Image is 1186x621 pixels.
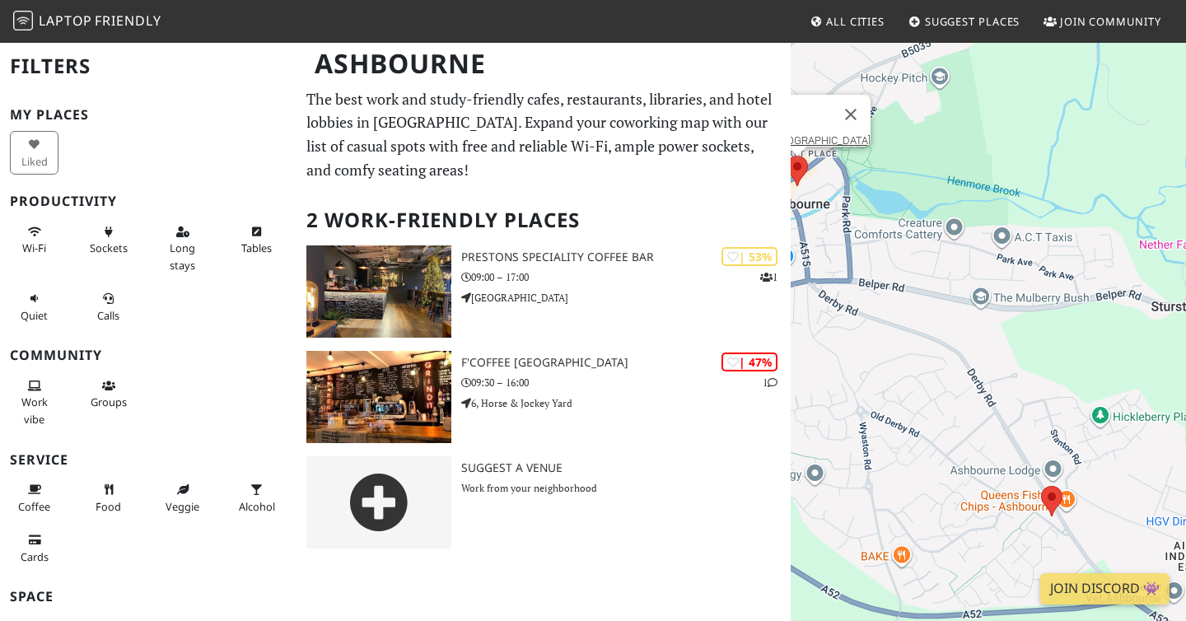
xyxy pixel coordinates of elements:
[170,240,195,272] span: Long stays
[831,95,871,134] button: Close
[10,107,287,123] h3: My Places
[306,87,781,182] p: The best work and study-friendly cafes, restaurants, libraries, and hotel lobbies in [GEOGRAPHIC_...
[21,308,48,323] span: Quiet
[90,240,128,255] span: Power sockets
[461,290,791,306] p: [GEOGRAPHIC_DATA]
[296,245,791,338] a: Prestons Speciality Coffee Bar | 53% 1 Prestons Speciality Coffee Bar 09:00 – 17:00 [GEOGRAPHIC_D...
[925,14,1020,29] span: Suggest Places
[461,395,791,411] p: 6, Horse & Jockey Yard
[158,476,207,520] button: Veggie
[461,480,791,496] p: Work from your neighborhood
[96,499,121,514] span: Food
[803,7,891,36] a: All Cities
[461,269,791,285] p: 09:00 – 17:00
[166,499,199,514] span: Veggie
[22,240,46,255] span: Stable Wi-Fi
[95,12,161,30] span: Friendly
[1040,573,1170,605] a: Join Discord 👾
[10,526,58,570] button: Cards
[296,456,791,549] a: Suggest a Venue Work from your neighborhood
[10,589,287,605] h3: Space
[461,250,791,264] h3: Prestons Speciality Coffee Bar
[461,356,791,370] h3: f'coffee [GEOGRAPHIC_DATA]
[18,499,50,514] span: Coffee
[10,194,287,209] h3: Productivity
[721,247,777,266] div: | 53%
[241,240,272,255] span: Work-friendly tables
[1060,14,1161,29] span: Join Community
[13,11,33,30] img: LaptopFriendly
[91,395,127,409] span: Group tables
[21,549,49,564] span: Credit cards
[306,351,451,443] img: f'coffee Ashbourne
[461,375,791,390] p: 09:30 – 16:00
[232,476,281,520] button: Alcohol
[461,461,791,475] h3: Suggest a Venue
[10,452,287,468] h3: Service
[306,245,451,338] img: Prestons Speciality Coffee Bar
[84,218,133,262] button: Sockets
[10,348,287,363] h3: Community
[301,41,787,86] h1: Ashbourne
[306,195,781,245] h2: 2 Work-Friendly Places
[21,395,48,426] span: People working
[239,499,275,514] span: Alcohol
[721,353,777,371] div: | 47%
[84,476,133,520] button: Food
[84,372,133,416] button: Groups
[84,285,133,329] button: Calls
[296,351,791,443] a: f'coffee Ashbourne | 47% 1 f'coffee [GEOGRAPHIC_DATA] 09:30 – 16:00 6, Horse & Jockey Yard
[902,7,1027,36] a: Suggest Places
[734,134,871,147] a: f'coffee [GEOGRAPHIC_DATA]
[10,41,287,91] h2: Filters
[39,12,92,30] span: Laptop
[13,7,161,36] a: LaptopFriendly LaptopFriendly
[1037,7,1168,36] a: Join Community
[10,285,58,329] button: Quiet
[760,269,777,285] p: 1
[232,218,281,262] button: Tables
[306,456,451,549] img: gray-place-d2bdb4477600e061c01bd816cc0f2ef0cfcb1ca9e3ad78868dd16fb2af073a21.png
[10,476,58,520] button: Coffee
[97,308,119,323] span: Video/audio calls
[158,218,207,278] button: Long stays
[826,14,885,29] span: All Cities
[10,372,58,432] button: Work vibe
[10,218,58,262] button: Wi-Fi
[763,375,777,390] p: 1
